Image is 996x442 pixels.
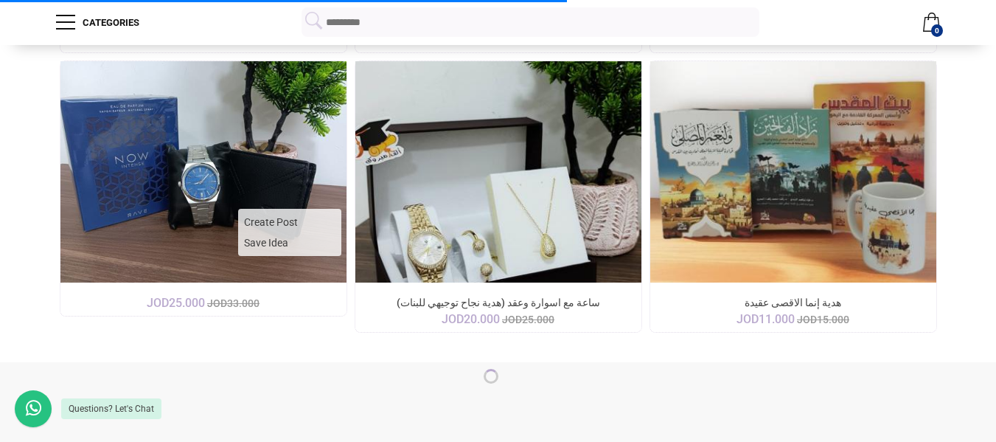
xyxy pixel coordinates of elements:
span: Save Idea [241,232,338,253]
a: هدية إنما الاقصى عقيدة [745,297,841,308]
h3: هدية إنما الاقصى عقيدة [745,297,841,309]
a: ساعة مع اسوارة وعقد (هدية نجاح توجيهي للبنات) [397,297,600,308]
h3: ساعة مع اسوارة وعقد (هدية نجاح توجيهي للبنات) [397,297,600,309]
div: Questions? Let's Chat [61,398,161,419]
strong: 0 [931,24,943,37]
span: JOD20.000 [442,312,500,326]
span: JOD11.000 [736,312,795,326]
span: JOD25.000 [502,312,554,328]
span: JOD33.000 [207,296,260,311]
span: JOD25.000 [147,296,205,310]
span: JOD15.000 [797,312,849,328]
span: Create Post [241,212,338,232]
